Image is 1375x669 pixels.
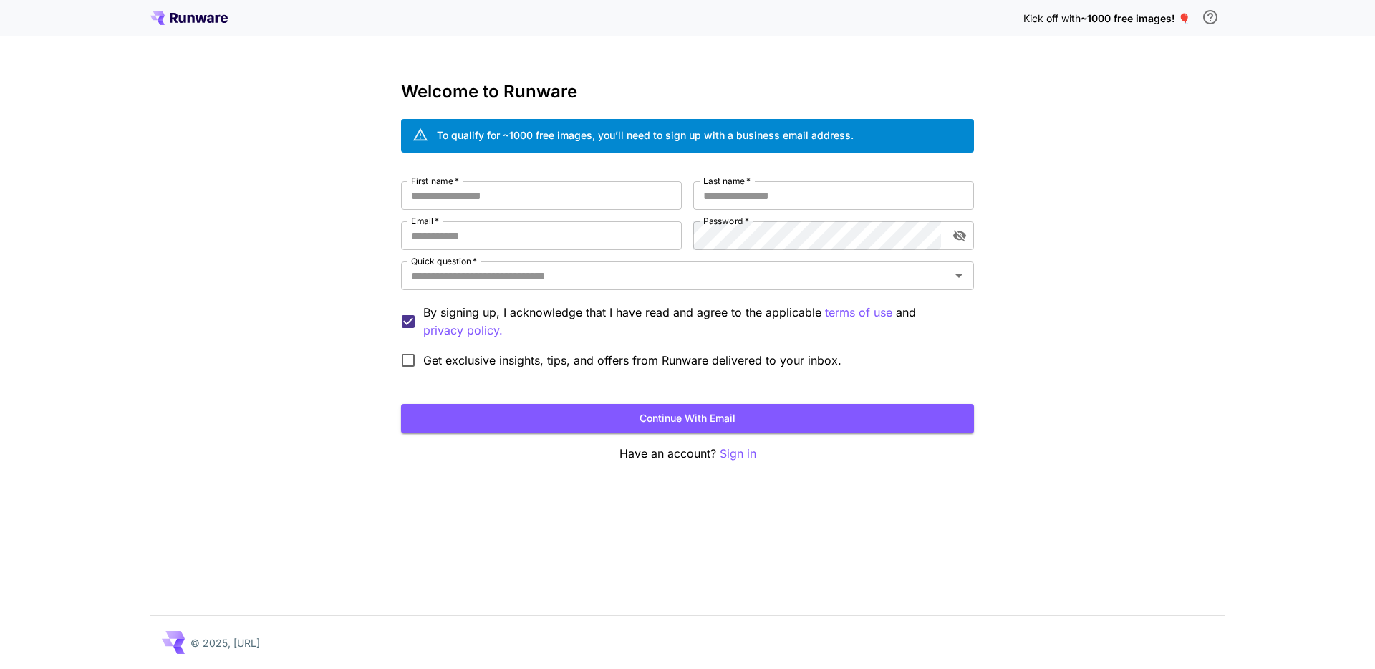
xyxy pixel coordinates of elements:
label: First name [411,175,459,187]
button: Open [949,266,969,286]
h3: Welcome to Runware [401,82,974,102]
span: ~1000 free images! 🎈 [1081,12,1190,24]
p: privacy policy. [423,322,503,340]
p: terms of use [825,304,892,322]
span: Get exclusive insights, tips, and offers from Runware delivered to your inbox. [423,352,841,369]
div: To qualify for ~1000 free images, you’ll need to sign up with a business email address. [437,127,854,143]
p: By signing up, I acknowledge that I have read and agree to the applicable and [423,304,962,340]
button: toggle password visibility [947,223,973,249]
button: Continue with email [401,404,974,433]
span: Kick off with [1023,12,1081,24]
label: Last name [703,175,751,187]
button: By signing up, I acknowledge that I have read and agree to the applicable terms of use and [423,322,503,340]
button: By signing up, I acknowledge that I have read and agree to the applicable and privacy policy. [825,304,892,322]
label: Quick question [411,255,477,267]
button: Sign in [720,445,756,463]
label: Email [411,215,439,227]
label: Password [703,215,749,227]
p: © 2025, [URL] [190,635,260,650]
p: Have an account? [401,445,974,463]
button: In order to qualify for free credit, you need to sign up with a business email address and click ... [1196,3,1225,32]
